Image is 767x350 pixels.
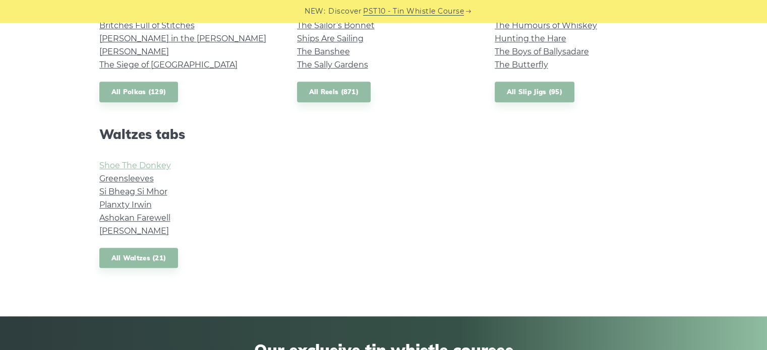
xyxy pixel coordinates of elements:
a: The Siege of [GEOGRAPHIC_DATA] [99,60,238,69]
a: PST10 - Tin Whistle Course [363,6,464,17]
a: Greensleeves [99,174,154,183]
a: The Boys of Ballysadare [495,47,589,56]
a: [PERSON_NAME] [99,226,169,236]
a: All Waltzes (21) [99,248,179,268]
a: Ashokan Farewell [99,213,170,223]
a: Si­ Bheag Si­ Mhor [99,187,167,196]
a: The Humours of Whiskey [495,21,597,30]
span: NEW: [305,6,325,17]
a: [PERSON_NAME] in the [PERSON_NAME] [99,34,266,43]
a: The Butterfly [495,60,548,69]
a: Planxty Irwin [99,200,152,209]
a: Britches Full of Stitches [99,21,195,30]
h2: Waltzes tabs [99,126,273,142]
a: Hunting the Hare [495,34,566,43]
a: The Sally Gardens [297,60,368,69]
a: All Polkas (129) [99,82,179,102]
a: The Banshee [297,47,350,56]
a: [PERSON_NAME] [99,47,169,56]
span: Discover [328,6,362,17]
a: Ships Are Sailing [297,34,364,43]
a: Shoe The Donkey [99,161,171,170]
a: All Reels (871) [297,82,371,102]
a: All Slip Jigs (95) [495,82,574,102]
a: The Sailor’s Bonnet [297,21,375,30]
